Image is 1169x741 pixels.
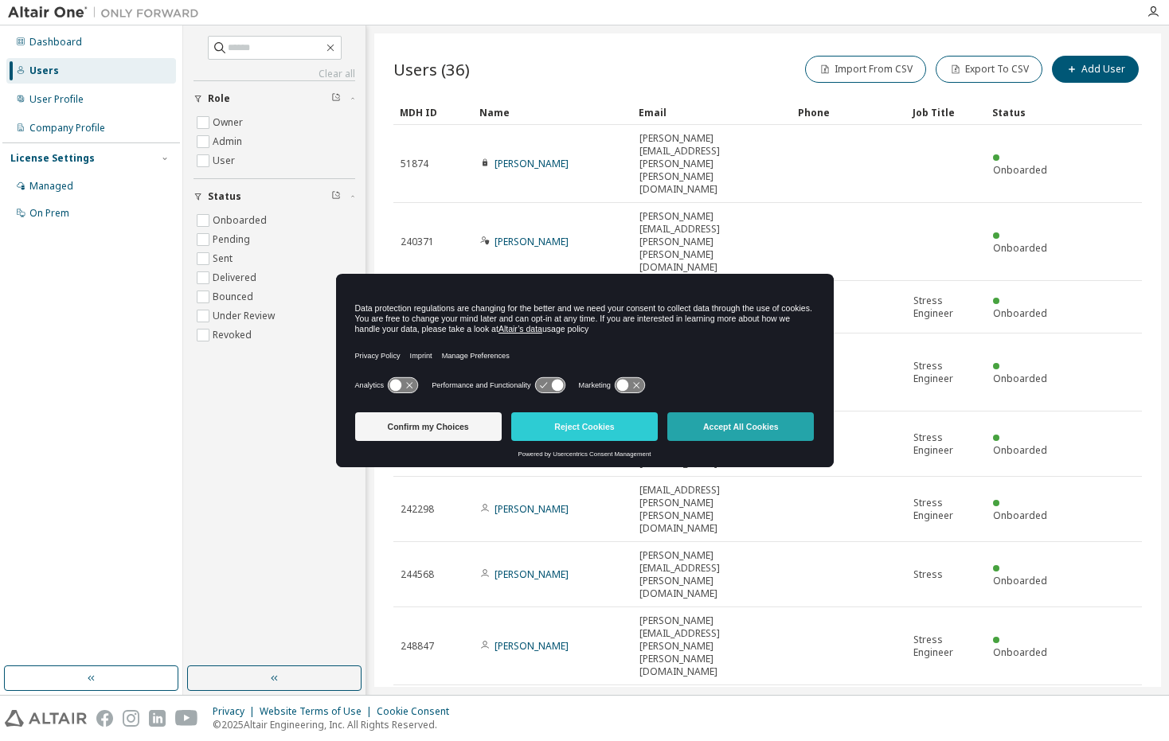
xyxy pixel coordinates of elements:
[936,56,1042,83] button: Export To CSV
[1052,56,1139,83] button: Add User
[993,574,1047,587] span: Onboarded
[639,210,784,274] span: [PERSON_NAME][EMAIL_ADDRESS][PERSON_NAME][PERSON_NAME][DOMAIN_NAME]
[194,179,355,214] button: Status
[194,81,355,116] button: Role
[401,236,434,248] span: 240371
[805,56,926,83] button: Import From CSV
[96,710,113,727] img: facebook.svg
[213,718,459,731] p: © 2025 Altair Engineering, Inc. All Rights Reserved.
[5,710,87,727] img: altair_logo.svg
[639,132,784,196] span: [PERSON_NAME][EMAIL_ADDRESS][PERSON_NAME][PERSON_NAME][DOMAIN_NAME]
[213,306,278,326] label: Under Review
[993,306,1047,320] span: Onboarded
[29,93,84,106] div: User Profile
[993,509,1047,522] span: Onboarded
[29,36,82,49] div: Dashboard
[175,710,198,727] img: youtube.svg
[913,431,979,457] span: Stress Engineer
[913,634,979,659] span: Stress Engineer
[213,326,255,345] label: Revoked
[401,158,428,170] span: 51874
[913,99,979,125] div: Job Title
[495,235,569,248] a: [PERSON_NAME]
[993,241,1047,255] span: Onboarded
[123,710,139,727] img: instagram.svg
[8,5,207,21] img: Altair One
[639,484,784,535] span: [EMAIL_ADDRESS][PERSON_NAME][PERSON_NAME][DOMAIN_NAME]
[213,249,236,268] label: Sent
[495,502,569,516] a: [PERSON_NAME]
[992,99,1059,125] div: Status
[29,207,69,220] div: On Prem
[639,614,784,678] span: [PERSON_NAME][EMAIL_ADDRESS][PERSON_NAME][PERSON_NAME][DOMAIN_NAME]
[993,645,1047,659] span: Onboarded
[213,132,245,151] label: Admin
[213,113,246,132] label: Owner
[798,99,900,125] div: Phone
[495,157,569,170] a: [PERSON_NAME]
[479,99,626,125] div: Name
[393,58,470,80] span: Users (36)
[993,372,1047,385] span: Onboarded
[401,503,434,516] span: 242298
[401,568,434,581] span: 244568
[213,151,238,170] label: User
[639,549,784,600] span: [PERSON_NAME][EMAIL_ADDRESS][PERSON_NAME][DOMAIN_NAME]
[213,268,260,287] label: Delivered
[10,152,95,165] div: License Settings
[29,180,73,193] div: Managed
[993,163,1047,177] span: Onboarded
[260,705,377,718] div: Website Terms of Use
[213,230,253,249] label: Pending
[993,443,1047,457] span: Onboarded
[913,497,979,522] span: Stress Engineer
[331,190,341,203] span: Clear filter
[331,92,341,105] span: Clear filter
[213,287,256,306] label: Bounced
[29,122,105,135] div: Company Profile
[639,99,785,125] div: Email
[208,92,230,105] span: Role
[495,567,569,581] a: [PERSON_NAME]
[213,705,260,718] div: Privacy
[213,211,270,230] label: Onboarded
[377,705,459,718] div: Cookie Consent
[913,294,979,320] span: Stress Engineer
[495,639,569,653] a: [PERSON_NAME]
[400,99,467,125] div: MDH ID
[149,710,166,727] img: linkedin.svg
[208,190,241,203] span: Status
[913,568,943,581] span: Stress
[29,64,59,77] div: Users
[194,68,355,80] a: Clear all
[913,360,979,385] span: Stress Engineer
[401,640,434,653] span: 248847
